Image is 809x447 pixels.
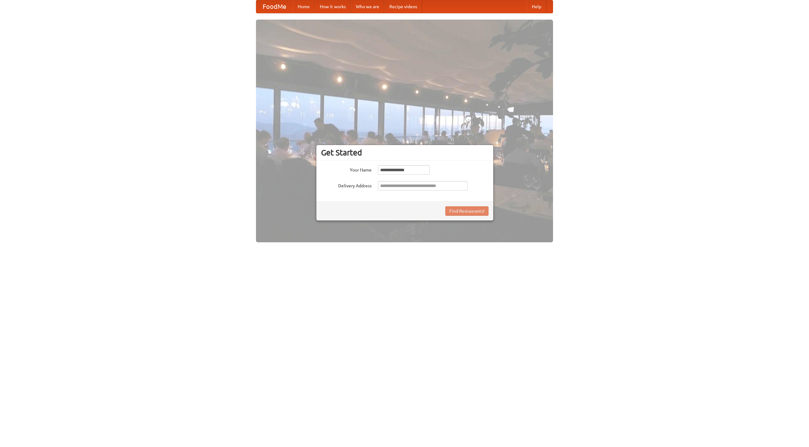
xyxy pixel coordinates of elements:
button: Find Restaurants! [445,206,489,216]
a: Home [293,0,315,13]
h3: Get Started [321,148,489,157]
a: How it works [315,0,351,13]
a: Recipe videos [384,0,422,13]
a: Who we are [351,0,384,13]
a: Help [527,0,546,13]
a: FoodMe [256,0,293,13]
label: Your Name [321,165,372,173]
label: Delivery Address [321,181,372,189]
